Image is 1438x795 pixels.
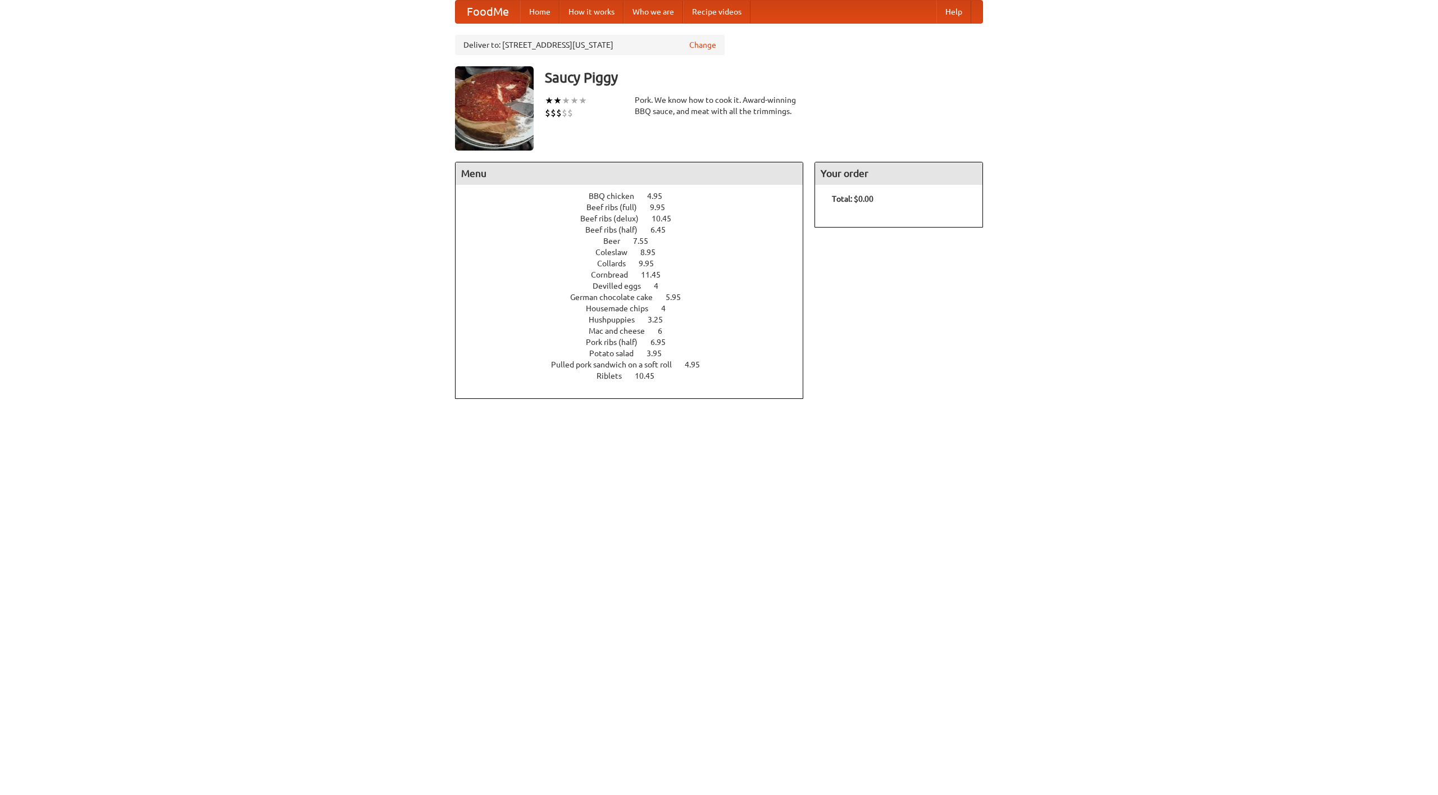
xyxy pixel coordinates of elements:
span: 4.95 [685,360,711,369]
span: 10.45 [635,371,666,380]
span: Mac and cheese [589,326,656,335]
span: Coleslaw [595,248,639,257]
div: Pork. We know how to cook it. Award-winning BBQ sauce, and meat with all the trimmings. [635,94,803,117]
span: 11.45 [641,270,672,279]
span: 4.95 [647,192,674,201]
b: Total: $0.00 [832,194,873,203]
span: Collards [597,259,637,268]
span: 8.95 [640,248,667,257]
span: Potato salad [589,349,645,358]
span: Devilled eggs [593,281,652,290]
li: $ [567,107,573,119]
a: Riblets 10.45 [597,371,675,380]
span: 3.25 [648,315,674,324]
a: Housemade chips 4 [586,304,686,313]
a: How it works [559,1,624,23]
span: 4 [661,304,677,313]
li: ★ [579,94,587,107]
a: FoodMe [456,1,520,23]
span: 7.55 [633,237,659,246]
span: Beef ribs (delux) [580,214,650,223]
span: Housemade chips [586,304,659,313]
span: Beef ribs (full) [586,203,648,212]
li: ★ [570,94,579,107]
a: Mac and cheese 6 [589,326,683,335]
span: Hushpuppies [589,315,646,324]
a: German chocolate cake 5.95 [570,293,702,302]
span: Beer [603,237,631,246]
a: Devilled eggs 4 [593,281,679,290]
li: $ [556,107,562,119]
li: ★ [545,94,553,107]
span: Pork ribs (half) [586,338,649,347]
a: Beef ribs (half) 6.45 [585,225,686,234]
span: 9.95 [639,259,665,268]
span: BBQ chicken [589,192,645,201]
li: $ [562,107,567,119]
a: Who we are [624,1,683,23]
a: Collards 9.95 [597,259,675,268]
span: 5.95 [666,293,692,302]
h3: Saucy Piggy [545,66,983,89]
li: $ [550,107,556,119]
span: Cornbread [591,270,639,279]
span: Pulled pork sandwich on a soft roll [551,360,683,369]
a: Cornbread 11.45 [591,270,681,279]
a: Potato salad 3.95 [589,349,682,358]
span: 6 [658,326,674,335]
a: Pork ribs (half) 6.95 [586,338,686,347]
span: 4 [654,281,670,290]
div: Deliver to: [STREET_ADDRESS][US_STATE] [455,35,725,55]
span: Beef ribs (half) [585,225,649,234]
a: BBQ chicken 4.95 [589,192,683,201]
span: 6.95 [650,338,677,347]
a: Beer 7.55 [603,237,669,246]
a: Beef ribs (full) 9.95 [586,203,686,212]
span: 3.95 [647,349,673,358]
a: Change [689,39,716,51]
span: Riblets [597,371,633,380]
a: Recipe videos [683,1,750,23]
img: angular.jpg [455,66,534,151]
li: ★ [553,94,562,107]
span: 6.45 [650,225,677,234]
h4: Menu [456,162,803,185]
li: $ [545,107,550,119]
a: Coleslaw 8.95 [595,248,676,257]
span: German chocolate cake [570,293,664,302]
a: Help [936,1,971,23]
a: Hushpuppies 3.25 [589,315,684,324]
li: ★ [562,94,570,107]
a: Beef ribs (delux) 10.45 [580,214,692,223]
span: 9.95 [650,203,676,212]
span: 10.45 [652,214,682,223]
a: Pulled pork sandwich on a soft roll 4.95 [551,360,721,369]
h4: Your order [815,162,982,185]
a: Home [520,1,559,23]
